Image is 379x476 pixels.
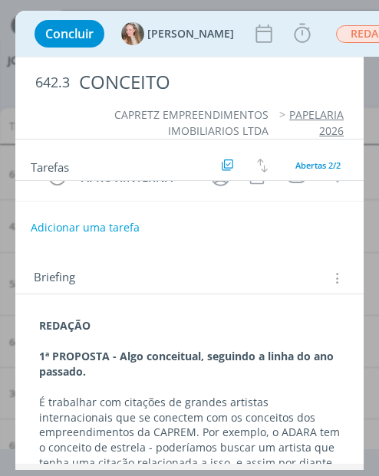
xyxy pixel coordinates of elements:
[35,20,104,48] button: Concluir
[34,268,75,288] span: Briefing
[30,214,140,241] button: Adicionar uma tarefa
[39,318,91,333] strong: REDAÇÃO
[121,22,144,45] img: G
[257,159,268,172] img: arrow-down-up.svg
[15,11,364,470] div: dialog
[295,159,341,171] span: Abertas 2/2
[147,28,234,39] span: [PERSON_NAME]
[289,107,344,137] a: PAPELARIA 2026
[73,64,344,101] div: CONCEITO
[35,74,70,91] span: 642.3
[39,349,337,379] strong: 1ª PROPOSTA - Algo conceitual, seguindo a linha do ano passado.
[45,28,94,40] span: Concluir
[121,22,234,45] button: G[PERSON_NAME]
[39,395,340,471] p: É trabalhar com citações de grandes artistas internacionais que se conectem com os conceitos dos ...
[31,156,69,175] span: Tarefas
[114,107,269,137] a: CAPRETZ EMPREENDIMENTOS IMOBILIARIOS LTDA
